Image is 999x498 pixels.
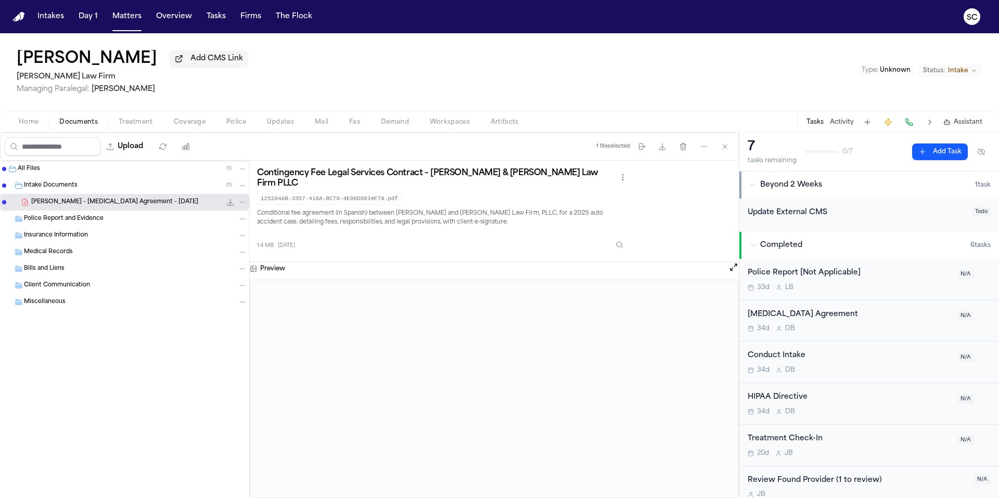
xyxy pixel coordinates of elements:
button: Inspect [610,235,629,254]
span: Miscellaneous [24,298,66,307]
span: Insurance Information [24,231,88,240]
span: Unknown [880,67,911,73]
span: Coverage [174,118,206,126]
button: Hide completed tasks (⌘⇧H) [972,143,991,160]
button: Firms [236,7,265,26]
span: 34d [757,366,770,374]
span: Managing Paralegal: [17,85,89,93]
span: N/A [957,394,974,404]
span: 34d [757,408,770,416]
div: Conduct Intake [748,350,951,362]
button: Tasks [806,118,824,126]
button: Activity [830,118,854,126]
span: N/A [957,269,974,279]
button: The Flock [272,7,316,26]
button: Assistant [943,118,982,126]
div: 1 file selected [596,143,630,150]
button: Beyond 2 Weeks1task [739,172,999,199]
button: Download M. Torres - Retainer Agreement - 3.10.25 [225,197,236,207]
button: Add Task [860,115,875,129]
span: Intake Documents [24,181,78,190]
button: Upload [101,137,149,156]
button: Open preview [728,262,739,276]
button: Tasks [202,7,230,26]
h1: [PERSON_NAME] [17,50,157,69]
span: Fax [349,118,360,126]
button: Edit Type: Unknown [859,65,914,75]
div: Review Found Provider (1 to review) [748,475,968,487]
div: tasks remaining [748,156,797,165]
img: Finch Logo [12,12,25,22]
span: L B [785,283,793,292]
button: Change status from Intake [918,64,982,77]
span: Bills and Liens [24,265,65,273]
div: Open task: Update External CMS [739,199,999,231]
button: Open preview [728,262,739,272]
span: 34d [757,324,770,333]
span: 1.4 MB [257,242,274,250]
span: Beyond 2 Weeks [760,180,822,190]
h3: Preview [260,265,285,273]
span: 1 task [975,181,991,189]
h2: [PERSON_NAME] Law Firm [17,71,248,83]
text: SC [967,14,978,21]
span: D B [785,366,795,374]
span: J B [785,449,793,457]
span: Artifacts [491,118,519,126]
button: Day 1 [74,7,102,26]
div: Open task: Conduct Intake [739,342,999,383]
span: Treatment [119,118,153,126]
a: Overview [152,7,196,26]
span: Client Communication [24,281,90,290]
button: Create Immediate Task [881,115,895,129]
span: [PERSON_NAME] - [MEDICAL_DATA] Agreement - [DATE] [31,198,198,207]
span: Type : [862,67,878,73]
div: 7 [748,139,797,155]
span: 6 task s [970,241,991,250]
div: Update External CMS [748,207,966,219]
span: Todo [972,207,991,217]
span: Intake [948,67,968,75]
iframe: M. Torres - Retainer Agreement - 3.10.25 [250,280,738,497]
div: Open task: Treatment Check-In [739,425,999,466]
span: Assistant [954,118,982,126]
span: N/A [974,475,991,484]
span: Police Report and Evidence [24,215,104,224]
input: Search files [5,137,101,156]
span: D B [785,408,795,416]
span: N/A [957,311,974,321]
span: Documents [59,118,98,126]
span: Updates [267,118,294,126]
span: Demand [381,118,409,126]
span: [DATE] [278,242,295,250]
span: Mail [315,118,328,126]
button: Add Task [912,143,968,160]
span: Home [19,118,39,126]
button: Intakes [33,7,68,26]
div: Open task: HIPAA Directive [739,383,999,425]
button: Completed6tasks [739,232,999,259]
span: 20d [757,449,769,457]
h3: Contingency Fee Legal Services Contract – [PERSON_NAME] & [PERSON_NAME] Law Firm PLLC [257,168,617,189]
span: ( 1 ) [226,182,232,188]
div: Open task: Retainer Agreement [739,300,999,342]
span: N/A [957,435,974,445]
p: Conditional fee agreement (in Spanish) between [PERSON_NAME] and [PERSON_NAME] Law Firm, PLLC, fo... [257,209,629,228]
div: Open task: Police Report [Not Applicable] [739,259,999,300]
div: HIPAA Directive [748,391,951,403]
code: 1252A4AB-3357-410A-BC79-4E96D8834F79.pdf [257,193,402,205]
button: Edit matter name [17,50,157,69]
button: Make a Call [902,115,916,129]
div: Treatment Check-In [748,433,951,445]
div: Police Report [Not Applicable] [748,267,951,279]
span: D B [785,324,795,333]
span: [PERSON_NAME] [92,85,155,93]
a: Home [12,12,25,22]
span: Medical Records [24,248,73,257]
button: Matters [108,7,146,26]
